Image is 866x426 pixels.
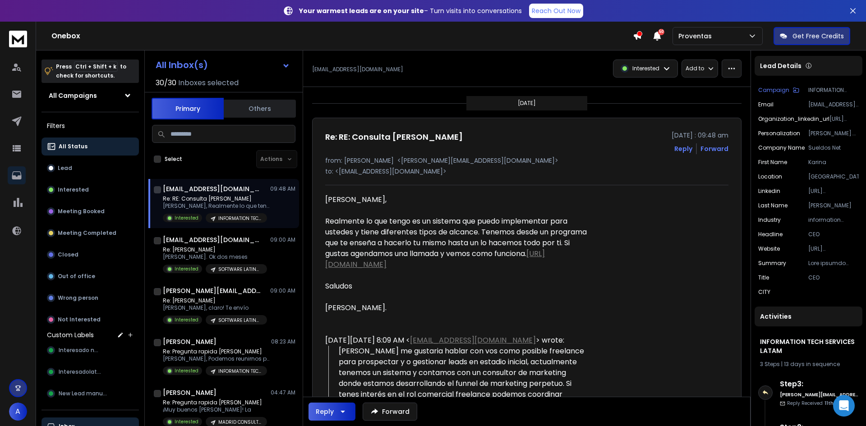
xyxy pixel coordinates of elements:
[299,6,424,15] strong: Your warmest leads are on your site
[758,115,829,123] p: organization_linkedin_url
[9,403,27,421] button: A
[163,235,262,244] h1: [EMAIL_ADDRESS][DOMAIN_NAME]
[165,156,182,163] label: Select
[41,137,139,156] button: All Status
[270,287,295,294] p: 09:00 AM
[808,202,859,209] p: [PERSON_NAME]
[758,173,782,180] p: location
[41,181,139,199] button: Interested
[833,395,855,417] div: Open Intercom Messenger
[674,144,692,153] button: Reply
[163,337,216,346] h1: [PERSON_NAME]
[41,224,139,242] button: Meeting Completed
[678,32,715,41] p: Proventas
[774,27,850,45] button: Get Free Credits
[808,188,859,195] p: [URL][DOMAIN_NAME][PERSON_NAME]
[780,391,859,398] h6: [PERSON_NAME][EMAIL_ADDRESS][DOMAIN_NAME]
[784,360,840,368] span: 13 days in sequence
[58,273,95,280] p: Out of office
[163,202,271,210] p: [PERSON_NAME], Realmente lo que tengo
[808,260,859,267] p: Lore ipsumdo sitametc Adipisc Eli, s doeiusm temporin utla etdoloremag al enimadm veniamquis nos ...
[58,251,78,258] p: Closed
[49,91,97,100] h1: All Campaigns
[700,144,728,153] div: Forward
[325,335,589,346] div: [DATE][DATE] 8:09 AM < > wrote:
[672,131,728,140] p: [DATE] : 09:48 am
[270,185,295,192] p: 09:48 AM
[808,130,859,137] p: [PERSON_NAME]. Me llamó la atención cómo en Sueldos Net destacan la simplificación de procesos co...
[175,215,198,221] p: Interested
[163,253,267,261] p: [PERSON_NAME]. Ok dos meses
[58,294,98,302] p: Wrong person
[829,115,859,123] p: [URL][DOMAIN_NAME]
[325,248,545,270] a: [URL][DOMAIN_NAME]
[175,266,198,272] p: Interested
[808,231,859,238] p: CEO
[148,56,297,74] button: All Inbox(s)
[325,167,728,176] p: to: <[EMAIL_ADDRESS][DOMAIN_NAME]>
[309,403,355,421] button: Reply
[163,388,216,397] h1: [PERSON_NAME]
[270,236,295,243] p: 09:00 AM
[532,6,580,15] p: Reach Out Now
[152,98,224,119] button: Primary
[758,260,786,267] p: Summary
[178,78,239,88] h3: Inboxes selected
[325,156,728,165] p: from: [PERSON_NAME] <[PERSON_NAME][EMAIL_ADDRESS][DOMAIN_NAME]>
[41,119,139,132] h3: Filters
[163,399,267,406] p: Re: Pregunta rapida [PERSON_NAME]
[808,245,859,252] p: [URL][DOMAIN_NAME]
[163,297,267,304] p: Re: [PERSON_NAME]
[41,363,139,381] button: Interesadolater
[218,368,262,375] p: INFORMATION TECH SERVICES LATAM
[808,216,859,224] p: information technology & services
[47,330,94,339] h3: Custom Labels
[758,87,789,94] p: Campaign
[163,195,271,202] p: Re: RE: Consulta [PERSON_NAME]
[658,29,664,35] span: 50
[163,348,271,355] p: Re: Pregunta rapida [PERSON_NAME]
[41,311,139,329] button: Not Interested
[58,186,89,193] p: Interested
[156,78,176,88] span: 30 / 30
[41,289,139,307] button: Wrong person
[686,65,704,72] p: Add to
[218,215,262,222] p: INFORMATION TECH SERVICES LATAM
[175,367,198,374] p: Interested
[224,99,296,119] button: Others
[56,62,126,80] p: Press to check for shortcuts.
[9,31,27,47] img: logo
[41,385,139,403] button: New Lead manual
[175,418,198,425] p: Interested
[325,302,589,313] div: [PERSON_NAME].
[325,216,589,270] div: Realmente lo que tengo es un sistema que puedo implementar para ustedes y tiene diferentes tipos ...
[74,61,118,72] span: Ctrl + Shift + k
[299,6,522,15] p: – Turn visits into conversations
[59,390,107,397] span: New Lead manual
[41,267,139,285] button: Out of office
[58,229,116,237] p: Meeting Completed
[59,368,102,376] span: Interesadolater
[58,165,72,172] p: Lead
[792,32,844,41] p: Get Free Credits
[410,335,536,345] a: [EMAIL_ADDRESS][DOMAIN_NAME]
[758,216,781,224] p: industry
[808,101,859,108] p: [EMAIL_ADDRESS][DOMAIN_NAME]
[758,130,800,137] p: Personalization
[41,341,139,359] button: Interesado new
[218,419,262,426] p: MADRID CONSULTING PRIMER GRADO- *1
[758,289,770,296] p: CITY
[325,131,463,143] h1: Re: RE: Consulta [PERSON_NAME]
[760,360,780,368] span: 3 Steps
[808,87,859,94] p: INFORMATION TECH SERVICES LATAM
[758,274,769,281] p: title
[51,31,633,41] h1: Onebox
[41,87,139,105] button: All Campaigns
[218,317,262,324] p: SOFTWARE LATINO ARG,CH, PAN- NO COL, [GEOGRAPHIC_DATA]
[218,266,262,273] p: SOFTWARE LATINO ARG,CH, PAN- NO COL, [GEOGRAPHIC_DATA]
[760,61,802,70] p: Lead Details
[760,361,857,368] div: |
[339,346,586,399] span: [PERSON_NAME] me gustaria hablar con vos como posible freelance para prospectar y o gestionar lea...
